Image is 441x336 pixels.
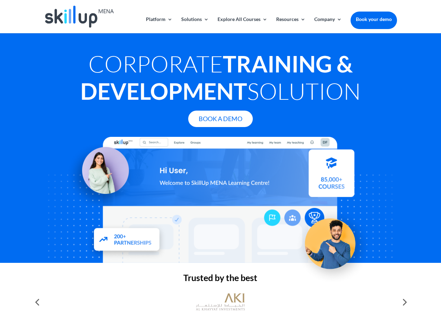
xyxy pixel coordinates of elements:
[325,260,441,336] iframe: Chat Widget
[45,6,113,28] img: Skillup Mena
[87,221,168,259] img: Partners - SkillUp Mena
[44,50,397,108] h1: Corporate Solution
[44,273,397,286] h2: Trusted by the best
[309,152,354,200] img: Courses library - SkillUp MENA
[196,290,245,314] img: al khayyat investments logo
[146,17,172,33] a: Platform
[188,111,253,127] a: Book A Demo
[314,17,342,33] a: Company
[351,12,397,27] a: Book your demo
[181,17,209,33] a: Solutions
[65,139,136,210] img: Learning Management Solution - SkillUp
[295,204,372,281] img: Upskill your workforce - SkillUp
[276,17,306,33] a: Resources
[218,17,267,33] a: Explore All Courses
[80,50,353,105] strong: Training & Development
